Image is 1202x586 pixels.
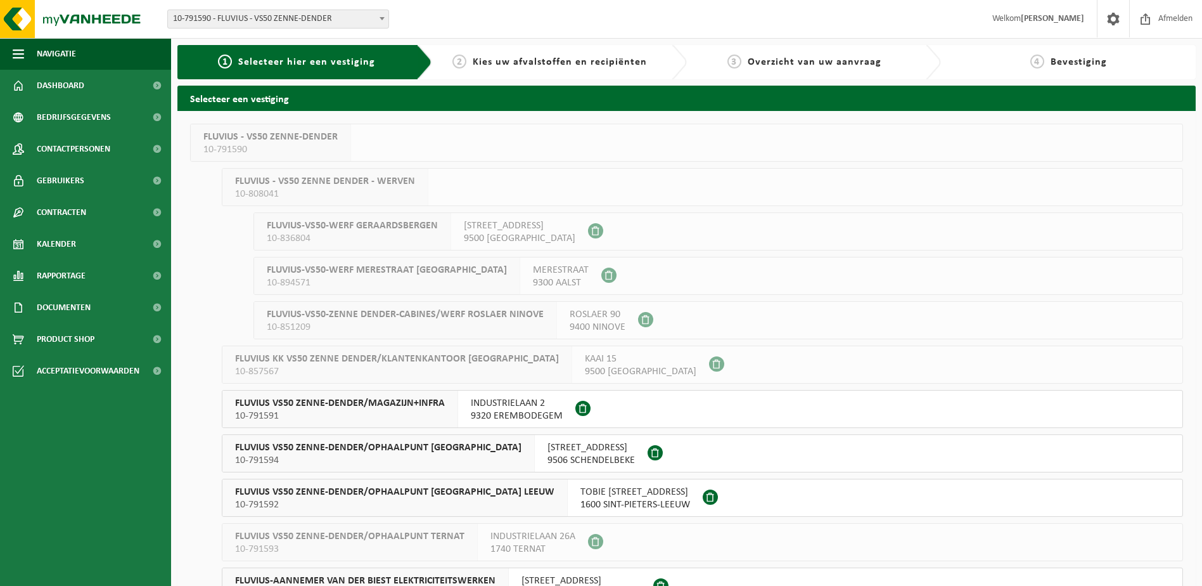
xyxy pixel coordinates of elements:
[235,441,521,454] span: FLUVIUS VS50 ZENNE-DENDER/OPHAALPUNT [GEOGRAPHIC_DATA]
[37,323,94,355] span: Product Shop
[748,57,881,67] span: Overzicht van uw aanvraag
[452,55,466,68] span: 2
[1030,55,1044,68] span: 4
[533,264,589,277] span: MERESTRAAT
[570,308,625,321] span: ROSLAER 90
[267,277,507,289] span: 10-894571
[37,260,86,292] span: Rapportage
[267,264,507,277] span: FLUVIUS-VS50-WERF MERESTRAAT [GEOGRAPHIC_DATA]
[267,321,544,334] span: 10-851209
[203,143,338,156] span: 10-791590
[37,133,110,165] span: Contactpersonen
[1051,57,1107,67] span: Bevestiging
[222,434,1183,472] button: FLUVIUS VS50 ZENNE-DENDER/OPHAALPUNT [GEOGRAPHIC_DATA] 10-791594 [STREET_ADDRESS]9506 SCHENDELBEKE
[218,55,232,68] span: 1
[235,543,464,556] span: 10-791593
[222,479,1183,517] button: FLUVIUS VS50 ZENNE-DENDER/OPHAALPUNT [GEOGRAPHIC_DATA] LEEUW 10-791592 TOBIE [STREET_ADDRESS]1600...
[238,57,375,67] span: Selecteer hier een vestiging
[267,232,438,245] span: 10-836804
[533,277,589,289] span: 9300 AALST
[464,219,575,232] span: [STREET_ADDRESS]
[235,530,464,543] span: FLUVIUS VS50 ZENNE-DENDER/OPHAALPUNT TERNAT
[471,397,563,410] span: INDUSTRIELAAN 2
[235,175,415,188] span: FLUVIUS - VS50 ZENNE DENDER - WERVEN
[471,410,563,422] span: 9320 EREMBODEGEM
[547,441,635,454] span: [STREET_ADDRESS]
[37,165,84,197] span: Gebruikers
[37,292,91,323] span: Documenten
[490,530,575,543] span: INDUSTRIELAAN 26A
[168,10,388,28] span: 10-791590 - FLUVIUS - VS50 ZENNE-DENDER
[490,543,575,556] span: 1740 TERNAT
[37,101,111,133] span: Bedrijfsgegevens
[235,454,521,467] span: 10-791594
[267,308,544,321] span: FLUVIUS-VS50-ZENNE DENDER-CABINES/WERF ROSLAER NINOVE
[727,55,741,68] span: 3
[222,390,1183,428] button: FLUVIUS VS50 ZENNE-DENDER/MAGAZIJN+INFRA 10-791591 INDUSTRIELAAN 29320 EREMBODEGEM
[585,353,696,365] span: KAAI 15
[235,498,554,511] span: 10-791592
[267,219,438,232] span: FLUVIUS-VS50-WERF GERAARDSBERGEN
[37,228,76,260] span: Kalender
[235,410,445,422] span: 10-791591
[235,486,554,498] span: FLUVIUS VS50 ZENNE-DENDER/OPHAALPUNT [GEOGRAPHIC_DATA] LEEUW
[235,188,415,200] span: 10-808041
[235,365,559,378] span: 10-857567
[167,10,389,29] span: 10-791590 - FLUVIUS - VS50 ZENNE-DENDER
[37,38,76,70] span: Navigatie
[570,321,625,334] span: 9400 NINOVE
[1021,14,1084,23] strong: [PERSON_NAME]
[203,131,338,143] span: FLUVIUS - VS50 ZENNE-DENDER
[464,232,575,245] span: 9500 [GEOGRAPHIC_DATA]
[37,355,139,387] span: Acceptatievoorwaarden
[473,57,647,67] span: Kies uw afvalstoffen en recipiënten
[547,454,635,467] span: 9506 SCHENDELBEKE
[585,365,696,378] span: 9500 [GEOGRAPHIC_DATA]
[580,486,690,498] span: TOBIE [STREET_ADDRESS]
[37,197,86,228] span: Contracten
[235,397,445,410] span: FLUVIUS VS50 ZENNE-DENDER/MAGAZIJN+INFRA
[37,70,84,101] span: Dashboard
[235,353,559,365] span: FLUVIUS KK VS50 ZENNE DENDER/KLANTENKANTOOR [GEOGRAPHIC_DATA]
[177,86,1196,110] h2: Selecteer een vestiging
[580,498,690,511] span: 1600 SINT-PIETERS-LEEUW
